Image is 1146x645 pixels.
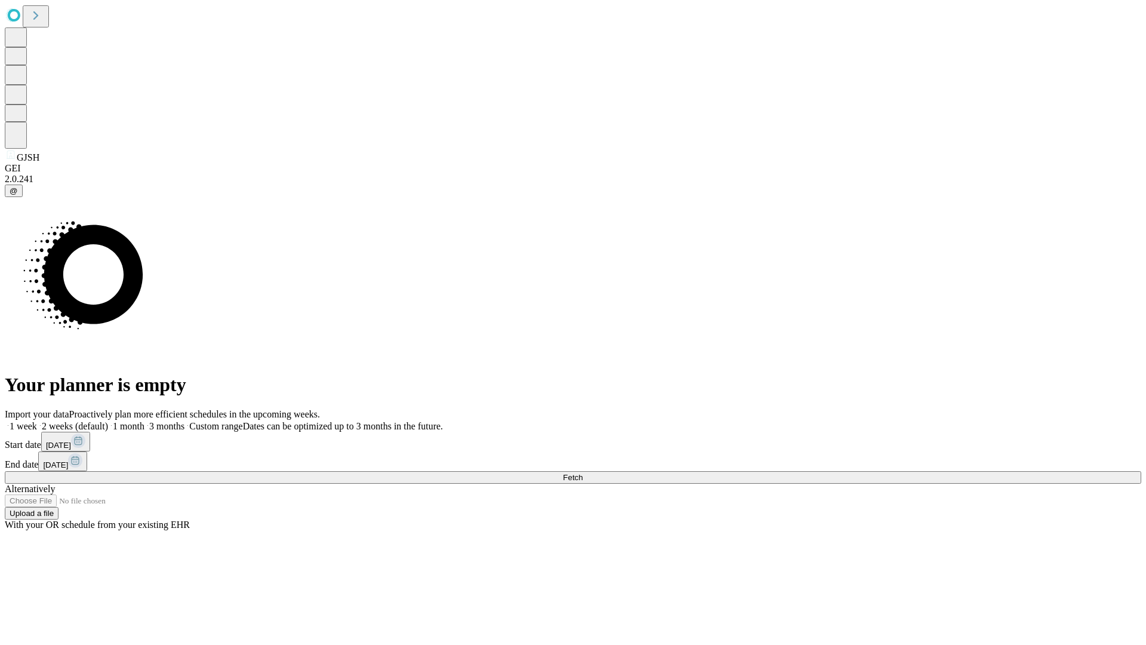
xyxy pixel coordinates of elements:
div: 2.0.241 [5,174,1141,185]
span: [DATE] [46,441,71,450]
span: 2 weeks (default) [42,421,108,431]
span: Dates can be optimized up to 3 months in the future. [243,421,443,431]
div: End date [5,451,1141,471]
span: 1 week [10,421,37,431]
button: Upload a file [5,507,58,520]
div: Start date [5,432,1141,451]
h1: Your planner is empty [5,374,1141,396]
span: 1 month [113,421,144,431]
span: Custom range [189,421,242,431]
span: Proactively plan more efficient schedules in the upcoming weeks. [69,409,320,419]
span: GJSH [17,152,39,162]
button: Fetch [5,471,1141,484]
span: [DATE] [43,460,68,469]
span: 3 months [149,421,184,431]
button: [DATE] [38,451,87,471]
span: @ [10,186,18,195]
div: GEI [5,163,1141,174]
span: With your OR schedule from your existing EHR [5,520,190,530]
span: Fetch [563,473,583,482]
button: [DATE] [41,432,90,451]
span: Import your data [5,409,69,419]
span: Alternatively [5,484,55,494]
button: @ [5,185,23,197]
